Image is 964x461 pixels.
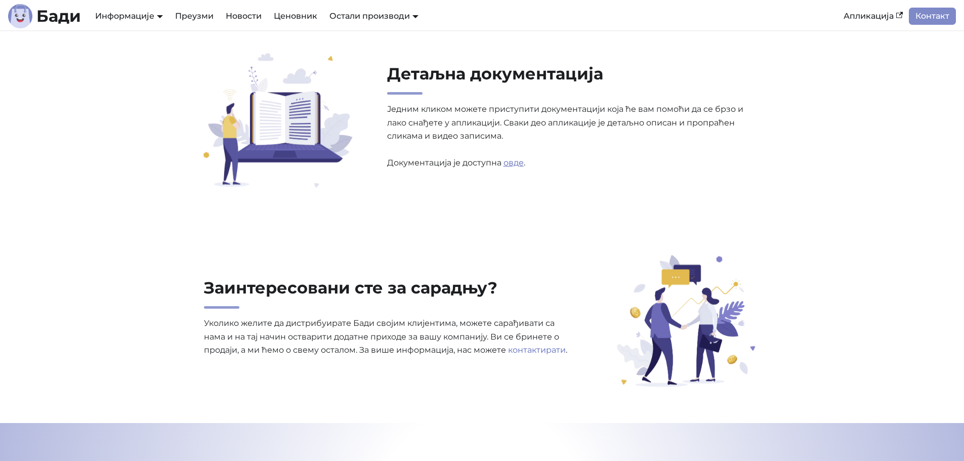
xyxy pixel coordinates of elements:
a: Контакт [909,8,956,25]
a: Апликација [837,8,909,25]
a: Остали производи [329,11,418,21]
h2: Заинтересовани сте за сарадњу? [204,278,577,309]
a: Преузми [169,8,220,25]
img: Лого [8,4,32,28]
h2: Детаљна документација [387,64,761,95]
a: контактирати [508,345,566,355]
a: ЛогоБади [8,4,81,28]
a: Новости [220,8,268,25]
img: Детаљна документација [200,51,357,188]
a: Ценовник [268,8,323,25]
img: Заинтересовани сте за сарадњу? [606,252,763,389]
b: Бади [36,8,81,24]
a: Информације [95,11,163,21]
p: Уколико желите да дистрибуирате Бади својим клијентима, можете сарађивати са нама и на тај начин ... [204,317,577,357]
p: Једним кликом можете приступити документацији која ће вам помоћи да се брзо и лако снађете у апли... [387,103,761,170]
a: овде [504,158,524,167]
